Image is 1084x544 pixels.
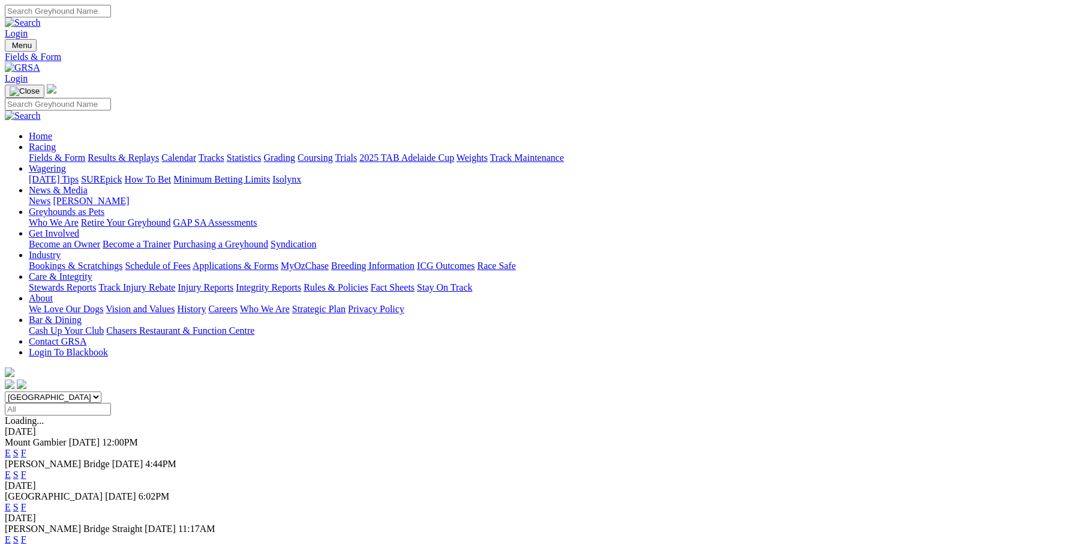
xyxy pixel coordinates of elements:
a: Privacy Policy [348,304,404,314]
img: Search [5,17,41,28]
a: S [13,502,19,512]
a: Wagering [29,163,66,174]
span: [DATE] [105,491,136,501]
a: Isolynx [272,174,301,184]
span: [PERSON_NAME] Bridge Straight [5,524,142,534]
a: Coursing [298,153,333,163]
button: Toggle navigation [5,85,44,98]
a: F [21,470,26,480]
span: 12:00PM [102,437,138,447]
input: Search [5,98,111,110]
div: Get Involved [29,239,1079,250]
a: Get Involved [29,228,79,238]
a: History [177,304,206,314]
a: Fields & Form [5,52,1079,62]
a: Care & Integrity [29,271,92,282]
a: Contact GRSA [29,336,86,346]
div: Greyhounds as Pets [29,217,1079,228]
a: How To Bet [125,174,172,184]
a: Applications & Forms [193,261,278,271]
input: Search [5,5,111,17]
span: [DATE] [69,437,100,447]
span: Menu [12,41,32,50]
div: Bar & Dining [29,325,1079,336]
a: Industry [29,250,61,260]
div: [DATE] [5,480,1079,491]
a: S [13,470,19,480]
a: Injury Reports [178,282,233,292]
a: Weights [457,153,488,163]
img: logo-grsa-white.png [5,367,14,377]
a: Track Injury Rebate [98,282,175,292]
a: Rules & Policies [304,282,368,292]
div: Wagering [29,174,1079,185]
img: twitter.svg [17,379,26,389]
a: Home [29,131,52,141]
a: Syndication [271,239,316,249]
div: Industry [29,261,1079,271]
a: Cash Up Your Club [29,325,104,336]
a: Calendar [161,153,196,163]
a: [PERSON_NAME] [53,196,129,206]
a: Statistics [227,153,262,163]
a: Vision and Values [106,304,175,314]
span: Loading... [5,416,44,426]
a: F [21,502,26,512]
a: E [5,502,11,512]
a: Fact Sheets [371,282,415,292]
a: Careers [208,304,238,314]
a: Breeding Information [331,261,415,271]
a: Who We Are [240,304,290,314]
a: 2025 TAB Adelaide Cup [359,153,454,163]
a: GAP SA Assessments [173,217,257,228]
div: [DATE] [5,513,1079,524]
a: Become a Trainer [103,239,171,249]
img: Search [5,110,41,121]
a: We Love Our Dogs [29,304,103,314]
span: [PERSON_NAME] Bridge [5,459,110,469]
a: News & Media [29,185,88,195]
div: [DATE] [5,426,1079,437]
span: 6:02PM [139,491,170,501]
a: Race Safe [477,261,515,271]
span: 11:17AM [178,524,215,534]
a: Retire Your Greyhound [81,217,171,228]
a: Integrity Reports [236,282,301,292]
div: News & Media [29,196,1079,207]
a: Stay On Track [417,282,472,292]
a: Who We Are [29,217,79,228]
div: Care & Integrity [29,282,1079,293]
span: [DATE] [112,459,143,469]
a: Results & Replays [88,153,159,163]
button: Toggle navigation [5,39,37,52]
a: Strategic Plan [292,304,346,314]
a: MyOzChase [281,261,329,271]
a: Greyhounds as Pets [29,207,104,217]
a: Trials [335,153,357,163]
img: GRSA [5,62,40,73]
span: [GEOGRAPHIC_DATA] [5,491,103,501]
a: Login To Blackbook [29,347,108,357]
span: Mount Gambier [5,437,67,447]
a: Become an Owner [29,239,100,249]
a: Racing [29,142,56,152]
a: Grading [264,153,295,163]
a: Tracks [199,153,224,163]
a: Minimum Betting Limits [173,174,270,184]
img: logo-grsa-white.png [47,84,56,94]
a: About [29,293,53,303]
a: F [21,448,26,458]
a: Bar & Dining [29,315,82,325]
a: Track Maintenance [490,153,564,163]
a: [DATE] Tips [29,174,79,184]
input: Select date [5,403,111,416]
a: News [29,196,50,206]
span: [DATE] [145,524,176,534]
a: ICG Outcomes [417,261,475,271]
a: E [5,448,11,458]
img: facebook.svg [5,379,14,389]
a: Login [5,73,28,83]
span: 4:44PM [145,459,176,469]
a: Schedule of Fees [125,261,190,271]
